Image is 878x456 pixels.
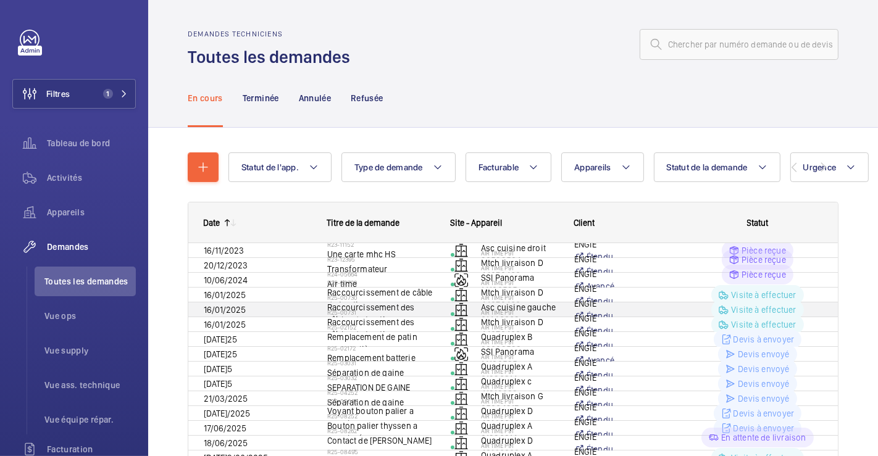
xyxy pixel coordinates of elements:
p: ENGIE [574,386,682,399]
button: Statut de l'app. [228,152,332,182]
span: Appareils [574,162,611,172]
span: 16/11/2023 [204,246,244,255]
p: ENGIE [574,327,682,339]
h2: R25-00730 [327,294,435,301]
span: 10/06/2024 [204,275,248,285]
span: Vue équipe répar. [44,413,136,426]
button: Filtres1 [12,79,136,109]
span: 17/06/2025 [204,423,246,433]
p: AIR TIME P9T [481,309,558,316]
span: 16/01/2025 [204,305,246,315]
h2: R25-02152 [327,323,435,331]
span: Facturation [47,443,136,455]
span: [DATE]5 [204,379,232,389]
span: Vue supply [44,344,136,357]
span: 16/01/2025 [204,320,246,330]
span: Appareils [47,206,136,218]
p: ENGIE [574,342,682,354]
span: [DATE]5 [204,364,232,374]
h2: R25-00731 [327,309,435,316]
button: Urgence [790,152,869,182]
h2: R25-08262 [327,427,435,434]
span: Statut de l'app. [241,162,299,172]
p: AIR TIME P9T [481,353,558,360]
h1: Toutes les demandes [188,46,357,68]
button: Appareils [561,152,643,182]
p: AIR TIME P9T [481,383,558,390]
p: ENGIE [574,371,682,384]
h2: Demandes techniciens [188,30,357,38]
span: 21/03/2025 [204,394,248,404]
div: Date [203,218,220,228]
span: Statut [747,218,769,228]
span: [DATE]25 [204,334,237,344]
p: AIR TIME P9T [481,338,558,346]
p: ENGIE [574,357,682,369]
span: Vue ops [44,310,136,322]
span: Statut de la demande [667,162,748,172]
span: Vue ass. technique [44,379,136,391]
input: Chercher par numéro demande ou de devis [640,29,838,60]
button: Facturable [466,152,552,182]
p: Refusée [351,92,383,104]
span: 1 [103,89,113,99]
p: AIR TIME P9T [481,397,558,405]
p: Annulée [299,92,331,104]
h2: R25-00729 [327,279,435,286]
p: AIR TIME P9T [481,279,558,286]
span: 16/01/2025 [204,290,246,300]
p: AIR TIME P9T [481,412,558,420]
p: AIR TIME P9T [481,249,558,257]
p: AIR TIME P9T [481,264,558,272]
p: ENGIE [574,297,682,310]
h2: R25-05063 [327,397,435,405]
p: ENGIE [574,253,682,265]
span: 18/06/2025 [204,438,248,448]
p: ENGIE [574,431,682,443]
p: ENGIE [574,312,682,325]
p: En cours [188,92,223,104]
span: Toutes les demandes [44,275,136,288]
p: AIR TIME P9T [481,368,558,375]
span: Filtres [46,88,70,100]
p: AIR TIME P9T [481,323,558,331]
span: [DATE]25 [204,349,237,359]
p: Pièce reçue [742,268,786,281]
h2: R25-08252 [327,412,435,420]
p: ENGIE [574,283,682,295]
p: ENGIE [574,401,682,413]
span: Demandes [47,241,136,253]
span: Facturable [479,162,519,172]
p: AIR TIME P9T [481,442,558,449]
p: En attente de livraison [721,431,806,444]
span: Titre de la demande [327,218,399,228]
p: AIR TIME P9T [481,427,558,434]
span: Type de demande [354,162,423,172]
span: Urgence [803,162,837,172]
span: Site - Appareil [450,218,502,228]
button: Statut de la demande [654,152,780,182]
span: [DATE]/2025 [204,408,250,418]
span: Client [574,218,595,228]
span: Activités [47,172,136,184]
p: ENGIE [574,268,682,280]
button: Type de demande [341,152,456,182]
p: AIR TIME P9T [481,294,558,301]
span: 20/12/2023 [204,260,248,270]
span: Tableau de bord [47,137,136,149]
p: Terminée [243,92,279,104]
p: ENGIE [574,416,682,428]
